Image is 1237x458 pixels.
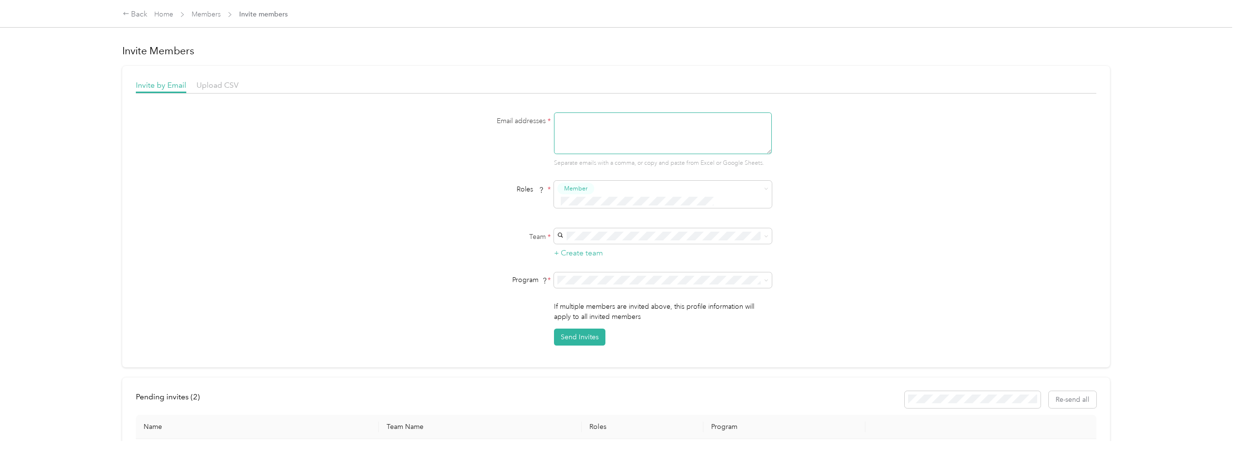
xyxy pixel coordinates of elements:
span: Member [564,184,587,193]
button: Send Invites [554,329,605,346]
label: Team [429,232,551,242]
button: Re-send all [1049,391,1096,408]
div: left-menu [136,391,207,408]
span: Roles [513,182,548,197]
th: Team Name [379,415,582,439]
a: Members [192,10,221,18]
a: Home [154,10,173,18]
span: ( 2 ) [191,392,200,401]
p: Separate emails with a comma, or copy and paste from Excel or Google Sheets. [554,159,772,168]
h1: Invite Members [122,44,1110,58]
th: Roles [582,415,703,439]
iframe: Everlance-gr Chat Button Frame [1183,404,1237,458]
span: Pending invites [136,392,200,401]
span: Invite by Email [136,80,186,90]
button: Member [557,183,594,195]
span: Upload CSV [196,80,239,90]
label: Email addresses [429,116,551,126]
div: Back [123,9,148,20]
th: Program [703,415,865,439]
div: Resend all invitations [905,391,1097,408]
div: info-bar [136,391,1097,408]
button: + Create team [554,247,603,259]
span: Invite members [239,9,288,19]
p: If multiple members are invited above, this profile information will apply to all invited members [554,301,772,322]
div: Program [429,275,551,285]
th: Name [136,415,379,439]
